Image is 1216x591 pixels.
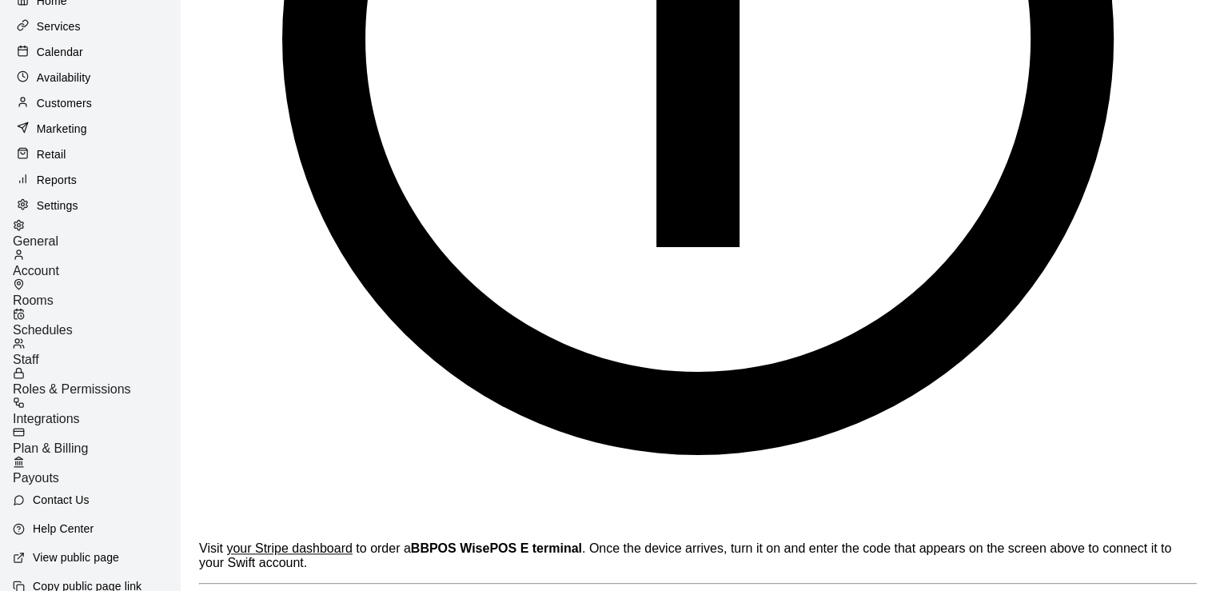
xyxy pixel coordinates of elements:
p: Reports [37,172,77,188]
span: Rooms [13,294,54,307]
a: Customers [13,91,167,115]
p: Help Center [33,521,94,537]
p: View public page [33,549,119,565]
p: Settings [37,198,78,214]
a: Calendar [13,40,167,64]
span: Account [13,264,59,278]
a: Rooms [13,278,180,308]
a: Plan & Billing [13,426,180,456]
a: Integrations [13,397,180,426]
span: Schedules [13,323,73,337]
span: General [13,234,58,248]
p: Availability [37,70,91,86]
p: Calendar [37,44,83,60]
a: Schedules [13,308,180,337]
span: Payouts [13,471,59,485]
a: Marketing [13,117,167,141]
a: Availability [13,66,167,90]
a: Roles & Permissions [13,367,180,397]
span: Integrations [13,412,80,425]
a: your Stripe dashboard [226,541,352,555]
span: Staff [13,353,39,366]
b: BBPOS WisePOS E terminal [411,541,582,555]
a: Services [13,14,167,38]
a: Reports [13,168,167,192]
span: Plan & Billing [13,441,88,455]
a: Settings [13,194,167,218]
p: Services [37,18,81,34]
a: Payouts [13,456,180,485]
a: Staff [13,337,180,367]
a: Account [13,249,180,278]
p: Marketing [37,121,87,137]
a: Retail [13,142,167,166]
p: Customers [37,95,92,111]
span: Roles & Permissions [13,382,131,396]
p: Contact Us [33,492,90,508]
div: Visit to order a . Once the device arrives, turn it on and enter the code that appears on the scr... [199,541,1197,570]
p: Retail [37,146,66,162]
a: General [13,219,180,249]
